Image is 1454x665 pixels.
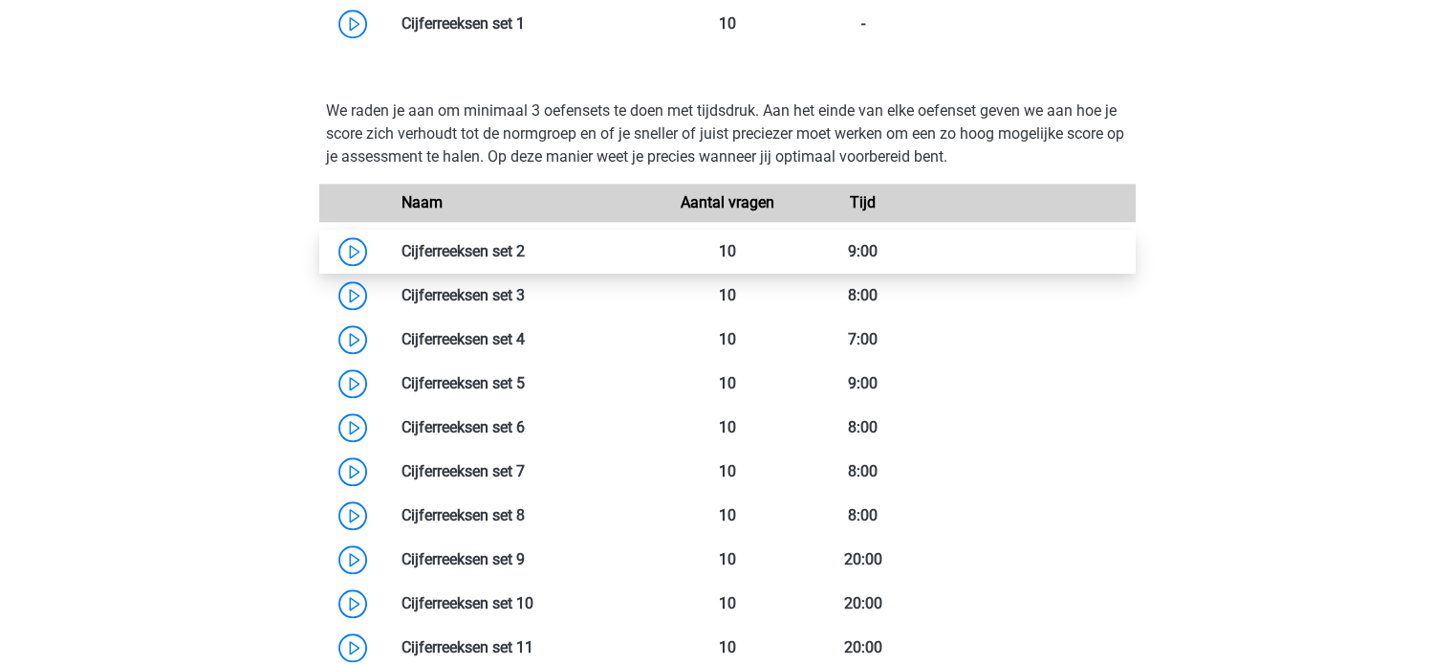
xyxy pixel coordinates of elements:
[387,416,660,439] div: Cijferreeksen set 6
[387,636,660,659] div: Cijferreeksen set 11
[387,240,660,263] div: Cijferreeksen set 2
[795,191,931,214] div: Tijd
[387,460,660,483] div: Cijferreeksen set 7
[659,191,794,214] div: Aantal vragen
[387,12,660,35] div: Cijferreeksen set 1
[387,548,660,571] div: Cijferreeksen set 9
[387,284,660,307] div: Cijferreeksen set 3
[387,372,660,395] div: Cijferreeksen set 5
[326,100,1129,168] p: We raden je aan om minimaal 3 oefensets te doen met tijdsdruk. Aan het einde van elke oefenset ge...
[387,191,660,214] div: Naam
[387,328,660,351] div: Cijferreeksen set 4
[387,592,660,615] div: Cijferreeksen set 10
[387,504,660,527] div: Cijferreeksen set 8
